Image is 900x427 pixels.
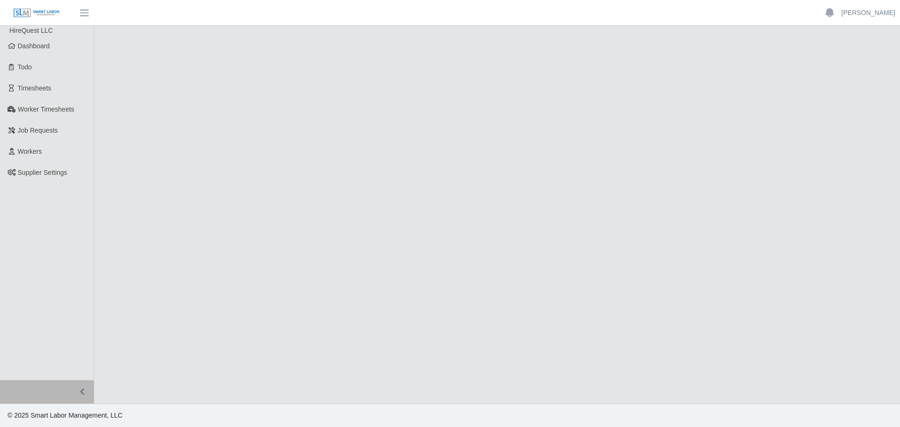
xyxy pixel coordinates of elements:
span: © 2025 Smart Labor Management, LLC [7,412,122,419]
span: Worker Timesheets [18,105,74,113]
span: HireQuest LLC [9,27,53,34]
span: Job Requests [18,127,58,134]
img: SLM Logo [13,8,60,18]
span: Workers [18,148,42,155]
span: Todo [18,63,32,71]
span: Supplier Settings [18,169,67,176]
span: Dashboard [18,42,50,50]
span: Timesheets [18,84,52,92]
a: [PERSON_NAME] [841,8,895,18]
